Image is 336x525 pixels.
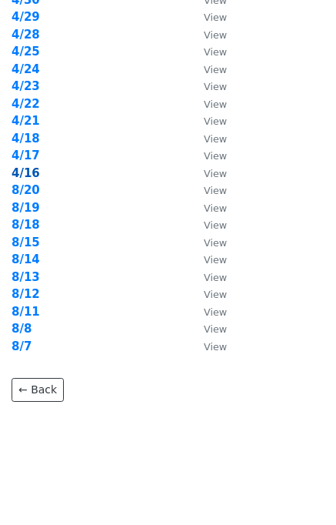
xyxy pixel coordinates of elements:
small: View [204,237,227,249]
a: 8/12 [12,287,40,301]
a: View [188,339,227,353]
small: View [204,150,227,162]
small: View [204,46,227,58]
a: 8/19 [12,201,40,215]
a: 8/20 [12,183,40,197]
iframe: Chat Widget [259,451,336,525]
a: View [188,45,227,59]
a: View [188,97,227,111]
a: View [188,322,227,336]
a: View [188,166,227,180]
small: View [204,185,227,196]
small: View [204,115,227,127]
a: View [188,10,227,24]
a: View [188,201,227,215]
small: View [204,272,227,283]
small: View [204,29,227,41]
a: View [188,183,227,197]
a: 4/24 [12,62,40,76]
a: 8/7 [12,339,32,353]
a: 4/25 [12,45,40,59]
a: 8/13 [12,270,40,284]
a: 4/23 [12,79,40,93]
a: 4/21 [12,114,40,128]
a: 4/29 [12,10,40,24]
a: View [188,270,227,284]
a: 8/18 [12,218,40,232]
a: 4/16 [12,166,40,180]
a: View [188,132,227,145]
small: View [204,99,227,110]
a: View [188,236,227,249]
a: 4/18 [12,132,40,145]
a: 4/22 [12,97,40,111]
a: 8/14 [12,252,40,266]
small: View [204,168,227,179]
a: View [188,149,227,162]
small: View [204,133,227,145]
small: View [204,289,227,300]
small: View [204,81,227,92]
a: View [188,287,227,301]
small: View [204,202,227,214]
div: 聊天小工具 [259,451,336,525]
a: View [188,62,227,76]
small: View [204,341,227,353]
small: View [204,254,227,266]
a: ← Back [12,378,64,402]
small: View [204,12,227,23]
small: View [204,306,227,318]
a: 8/15 [12,236,40,249]
small: View [204,64,227,75]
a: 8/8 [12,322,32,336]
small: View [204,323,227,335]
a: 8/11 [12,305,40,319]
a: 4/28 [12,28,40,42]
a: 4/17 [12,149,40,162]
a: View [188,79,227,93]
a: View [188,28,227,42]
a: View [188,218,227,232]
small: View [204,219,227,231]
a: View [188,252,227,266]
a: View [188,114,227,128]
a: View [188,305,227,319]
